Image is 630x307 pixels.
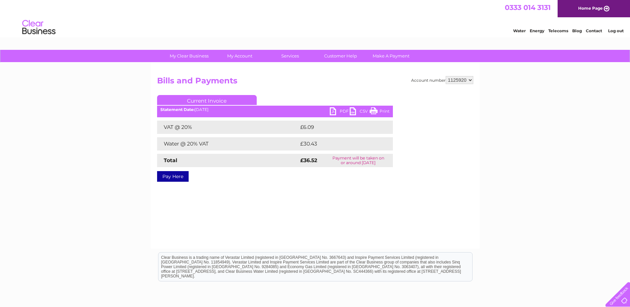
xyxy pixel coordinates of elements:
a: Print [370,107,390,117]
a: Customer Help [313,50,368,62]
a: Telecoms [548,28,568,33]
h2: Bills and Payments [157,76,473,89]
strong: £36.52 [300,157,317,163]
div: Clear Business is a trading name of Verastar Limited (registered in [GEOGRAPHIC_DATA] No. 3667643... [158,4,472,32]
a: Services [263,50,317,62]
td: Payment will be taken on or around [DATE] [324,154,393,167]
a: Pay Here [157,171,189,182]
a: PDF [330,107,350,117]
div: [DATE] [157,107,393,112]
td: £6.09 [299,121,378,134]
div: Account number [411,76,473,84]
a: Contact [586,28,602,33]
a: Blog [572,28,582,33]
a: Water [513,28,526,33]
a: Current Invoice [157,95,257,105]
a: Make A Payment [364,50,418,62]
img: logo.png [22,17,56,38]
b: Statement Date: [160,107,195,112]
a: Energy [530,28,544,33]
a: My Clear Business [162,50,217,62]
td: VAT @ 20% [157,121,299,134]
a: Log out [608,28,624,33]
td: Water @ 20% VAT [157,137,299,151]
a: 0333 014 3131 [505,3,551,12]
a: CSV [350,107,370,117]
strong: Total [164,157,177,163]
td: £30.43 [299,137,380,151]
a: My Account [212,50,267,62]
